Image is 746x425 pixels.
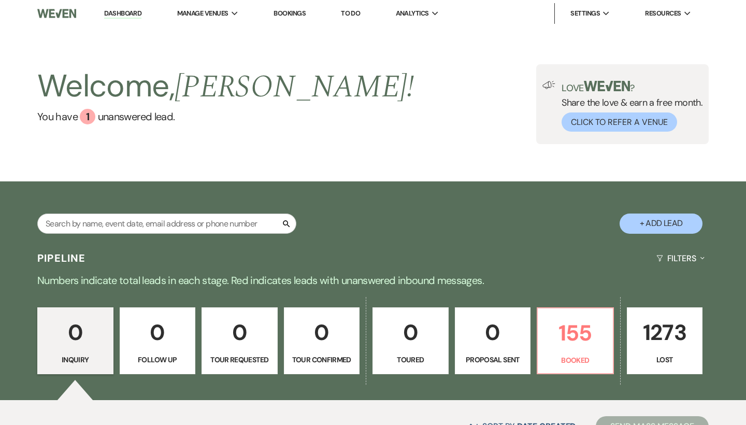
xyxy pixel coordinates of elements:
[202,307,278,375] a: 0Tour Requested
[37,307,113,375] a: 0Inquiry
[584,81,630,91] img: weven-logo-green.svg
[208,315,271,350] p: 0
[379,315,442,350] p: 0
[555,81,702,132] div: Share the love & earn a free month.
[542,81,555,89] img: loud-speaker-illustration.svg
[291,354,353,365] p: Tour Confirmed
[462,354,524,365] p: Proposal Sent
[634,354,696,365] p: Lost
[562,112,677,132] button: Click to Refer a Venue
[274,9,306,18] a: Bookings
[37,214,296,234] input: Search by name, event date, email address or phone number
[620,214,702,234] button: + Add Lead
[177,8,228,19] span: Manage Venues
[634,315,696,350] p: 1273
[645,8,681,19] span: Resources
[37,251,86,265] h3: Pipeline
[37,64,414,109] h2: Welcome,
[126,354,189,365] p: Follow Up
[126,315,189,350] p: 0
[284,307,360,375] a: 0Tour Confirmed
[37,3,76,24] img: Weven Logo
[544,316,607,350] p: 155
[80,109,95,124] div: 1
[44,354,107,365] p: Inquiry
[570,8,600,19] span: Settings
[544,355,607,366] p: Booked
[44,315,107,350] p: 0
[627,307,703,375] a: 1273Lost
[208,354,271,365] p: Tour Requested
[537,307,614,375] a: 155Booked
[372,307,449,375] a: 0Toured
[120,307,196,375] a: 0Follow Up
[37,109,414,124] a: You have 1 unanswered lead.
[396,8,429,19] span: Analytics
[455,307,531,375] a: 0Proposal Sent
[341,9,360,18] a: To Do
[562,81,702,93] p: Love ?
[104,9,141,19] a: Dashboard
[291,315,353,350] p: 0
[462,315,524,350] p: 0
[652,245,709,272] button: Filters
[175,63,414,111] span: [PERSON_NAME] !
[379,354,442,365] p: Toured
